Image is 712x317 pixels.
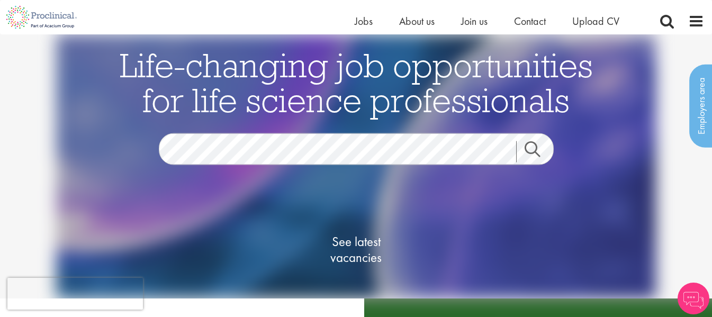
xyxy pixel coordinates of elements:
[303,192,409,308] a: See latestvacancies
[120,44,593,121] span: Life-changing job opportunities for life science professionals
[355,14,373,28] a: Jobs
[303,234,409,266] span: See latest vacancies
[7,278,143,310] iframe: reCAPTCHA
[399,14,435,28] a: About us
[461,14,488,28] a: Join us
[678,283,709,314] img: Chatbot
[514,14,546,28] a: Contact
[572,14,619,28] a: Upload CV
[516,141,562,162] a: Job search submit button
[56,34,656,298] img: candidate home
